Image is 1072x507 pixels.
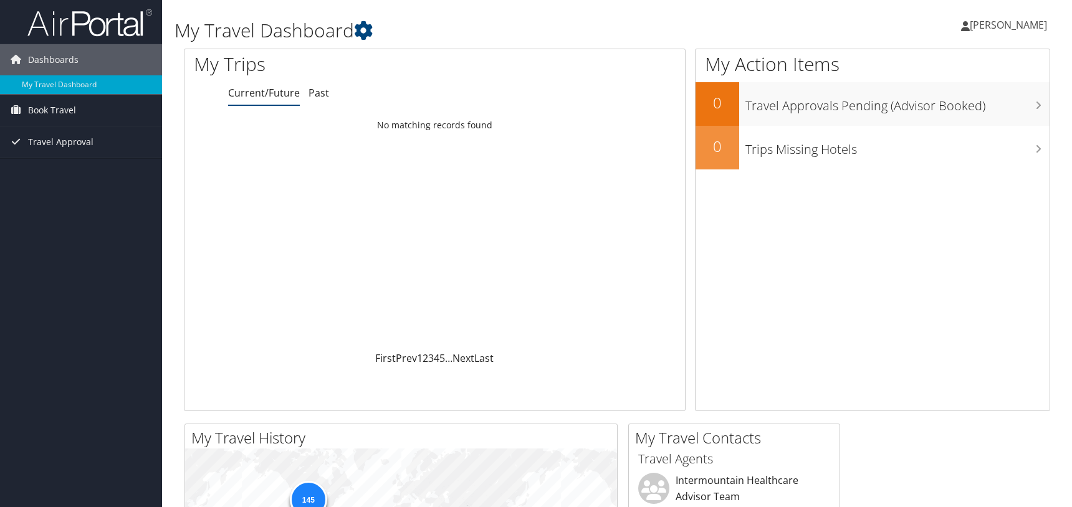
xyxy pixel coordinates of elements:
a: Next [452,351,474,365]
span: Book Travel [28,95,76,126]
span: [PERSON_NAME] [970,18,1047,32]
a: 3 [428,351,434,365]
h2: 0 [696,92,739,113]
a: 0Trips Missing Hotels [696,126,1050,169]
a: Past [309,86,329,100]
a: 5 [439,351,445,365]
a: First [375,351,396,365]
span: Dashboards [28,44,79,75]
img: airportal-logo.png [27,8,152,37]
a: [PERSON_NAME] [961,6,1060,44]
h2: My Travel History [191,427,617,448]
h2: 0 [696,136,739,157]
a: 1 [417,351,423,365]
h1: My Action Items [696,51,1050,77]
h3: Travel Agents [638,450,830,468]
td: No matching records found [184,114,685,136]
a: 0Travel Approvals Pending (Advisor Booked) [696,82,1050,126]
h3: Trips Missing Hotels [745,135,1050,158]
a: Current/Future [228,86,300,100]
a: Last [474,351,494,365]
h1: My Trips [194,51,467,77]
h1: My Travel Dashboard [175,17,765,44]
a: 4 [434,351,439,365]
span: Travel Approval [28,126,93,158]
h3: Travel Approvals Pending (Advisor Booked) [745,91,1050,115]
a: Prev [396,351,417,365]
a: 2 [423,351,428,365]
span: … [445,351,452,365]
h2: My Travel Contacts [635,427,840,448]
